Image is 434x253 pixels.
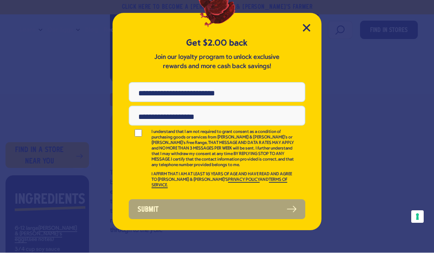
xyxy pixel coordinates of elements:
p: I understand that I am not required to grant consent as a condition of purchasing goods or servic... [152,130,295,168]
p: Join our loyalty program to unlock exclusive rewards and more cash back savings! [153,53,281,71]
button: Your consent preferences for tracking technologies [411,211,424,223]
h5: Get $2.00 back [129,37,305,49]
button: Submit [129,200,305,219]
p: I AFFIRM THAT I AM AT LEAST 18 YEARS OF AGE AND HAVE READ AND AGREE TO [PERSON_NAME] & [PERSON_NA... [152,172,295,189]
input: I understand that I am not required to grant consent as a condition of purchasing goods or servic... [129,130,148,137]
a: PRIVACY POLICY [228,178,260,183]
a: TERMS OF SERVICE. [152,178,287,189]
button: Close Modal [303,24,310,32]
